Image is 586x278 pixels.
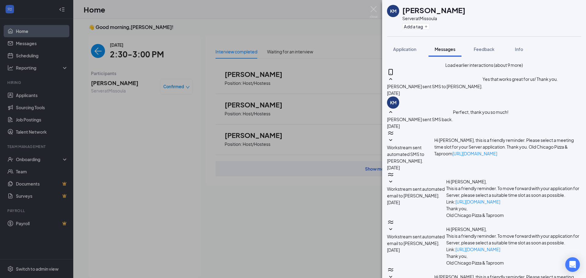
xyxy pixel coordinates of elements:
[515,46,523,52] span: Info
[387,178,394,186] svg: SmallChevronDown
[446,259,581,266] p: Old Chicago Pizza & Taproom
[402,15,465,21] div: Server at Missoula
[387,76,394,83] svg: SmallChevronUp
[446,246,581,253] p: Link:
[387,247,400,253] span: [DATE]
[446,185,581,198] p: This is a friendly reminder. To move forward with your application for Server, please select a su...
[446,226,581,233] p: Hi [PERSON_NAME],
[387,137,394,144] svg: SmallChevronDown
[387,266,394,273] svg: WorkstreamLogo
[474,46,494,52] span: Feedback
[446,212,581,218] p: Old Chicago Pizza & Taproom
[446,233,581,246] p: This is a friendly reminder. To move forward with your application for Server, please select a su...
[387,123,400,129] span: [DATE]
[565,257,580,272] div: Open Intercom Messenger
[387,226,394,233] svg: SmallChevronDown
[445,62,523,68] button: Load earlier interactions (about 9 more)
[387,84,483,89] span: [PERSON_NAME] sent SMS to [PERSON_NAME].
[446,198,581,205] p: Link:
[435,46,455,52] span: Messages
[387,145,424,164] span: Workstream sent automated SMS to [PERSON_NAME].
[387,199,400,206] span: [DATE]
[393,46,416,52] span: Application
[455,199,500,204] a: [URL][DOMAIN_NAME]
[387,218,394,226] svg: WorkstreamLogo
[387,164,400,171] span: [DATE]
[402,5,465,15] h1: [PERSON_NAME]
[390,8,396,14] div: KM
[483,76,558,82] span: Yes that works great for us! Thank you.
[387,186,445,198] span: Workstream sent automated email to [PERSON_NAME].
[387,109,394,116] svg: SmallChevronUp
[390,99,396,106] div: KM
[453,109,508,115] span: Perfect, thank you so much!
[387,129,394,137] svg: WorkstreamLogo
[455,247,500,252] a: [URL][DOMAIN_NAME]
[446,253,581,259] p: Thank you,
[387,171,394,178] svg: WorkstreamLogo
[402,23,429,30] button: PlusAdd a tag
[446,205,581,212] p: Thank you,
[387,234,445,246] span: Workstream sent automated email to [PERSON_NAME].
[452,151,497,156] a: [URL][DOMAIN_NAME]
[387,90,400,96] span: [DATE]
[387,68,394,76] svg: MobileSms
[434,137,574,156] span: Hi [PERSON_NAME], this is a friendly reminder. Please select a meeting time slot for your Server ...
[387,117,453,122] span: [PERSON_NAME] sent SMS back.
[424,25,428,28] svg: Plus
[446,178,581,185] p: Hi [PERSON_NAME],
